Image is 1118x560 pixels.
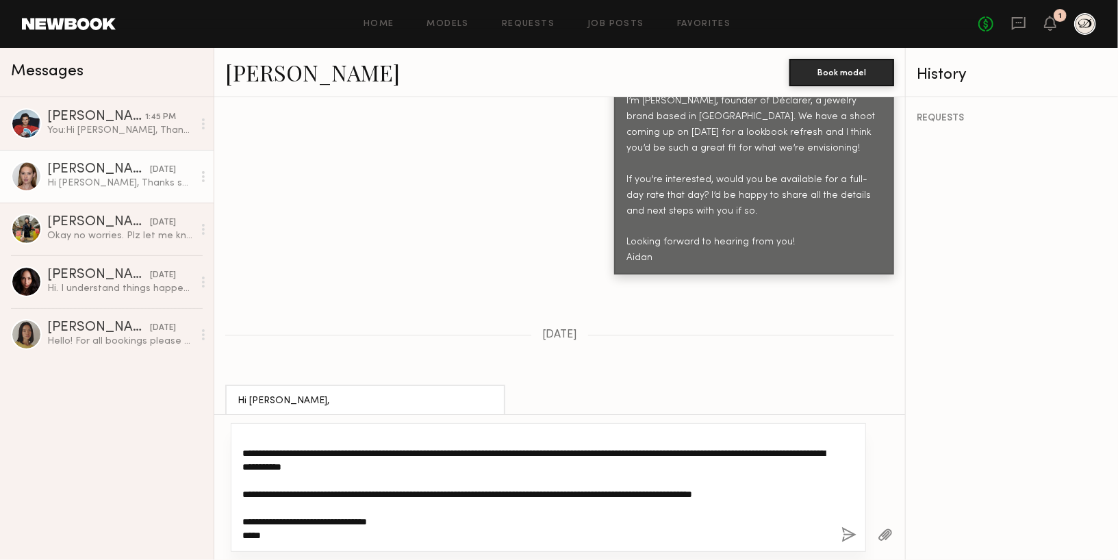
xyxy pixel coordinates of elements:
div: [PERSON_NAME] [47,110,145,124]
div: [PERSON_NAME] [47,268,150,282]
span: [DATE] [542,329,577,341]
a: Favorites [677,20,731,29]
div: [DATE] [150,322,176,335]
div: Hi [PERSON_NAME], I’m [PERSON_NAME], founder of Déclarer, a jewelry brand based in [GEOGRAPHIC_DA... [626,62,882,266]
a: Requests [502,20,555,29]
div: [DATE] [150,269,176,282]
div: Hi [PERSON_NAME], Thanks so much for reaching out! I’m available on [DATE] and would love to hear... [238,394,493,504]
a: Models [427,20,469,29]
div: [PERSON_NAME] [47,216,150,229]
div: [PERSON_NAME] [47,321,150,335]
div: [PERSON_NAME] [47,163,150,177]
div: [DATE] [150,164,176,177]
div: REQUESTS [917,114,1108,123]
a: [PERSON_NAME] [225,58,400,87]
a: Home [364,20,394,29]
div: You: Hi [PERSON_NAME], Thank you so much for your response and interest! We unfortunately had a s... [47,124,193,137]
div: Okay no worries. Plz let me know! [47,229,193,242]
div: 1:45 PM [145,111,176,124]
div: 1 [1058,12,1062,20]
div: [DATE] [150,216,176,229]
div: Hi. I understand things happen so it shouldn’t be a problem switching dates. I would like to conf... [47,282,193,295]
button: Book model [789,59,894,86]
div: Hello! For all bookings please email my agent [PERSON_NAME][EMAIL_ADDRESS][PERSON_NAME][PERSON_NA... [47,335,193,348]
div: History [917,67,1108,83]
div: Hi [PERSON_NAME], Thanks so much for reaching out! I’m available on [DATE] and would love to hear... [47,177,193,190]
span: Messages [11,64,84,79]
a: Job Posts [587,20,644,29]
a: Book model [789,66,894,77]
